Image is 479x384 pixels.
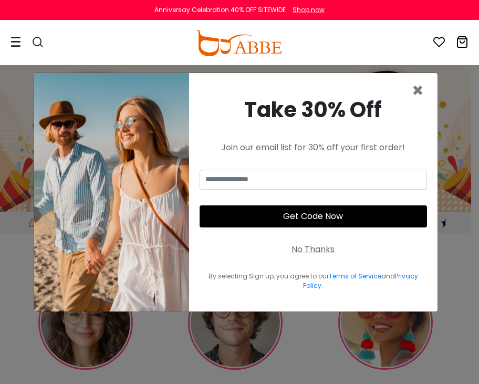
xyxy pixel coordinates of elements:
span: × [412,77,424,104]
div: Take 30% Off [200,94,427,126]
div: Shop now [293,5,325,15]
img: welcome [34,73,189,312]
button: Get Code Now [200,205,427,227]
img: abbeglasses.com [195,30,282,56]
div: By selecting Sign up, you agree to our and . [200,272,427,290]
div: No Thanks [291,243,335,256]
button: Close [412,81,424,100]
a: Privacy Policy [303,272,418,290]
a: Shop now [287,5,325,14]
div: Join our email list for 30% off your first order! [200,141,427,154]
a: Terms of Service [329,272,381,281]
div: Anniversay Celebration 40% OFF SITEWIDE [154,5,286,15]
